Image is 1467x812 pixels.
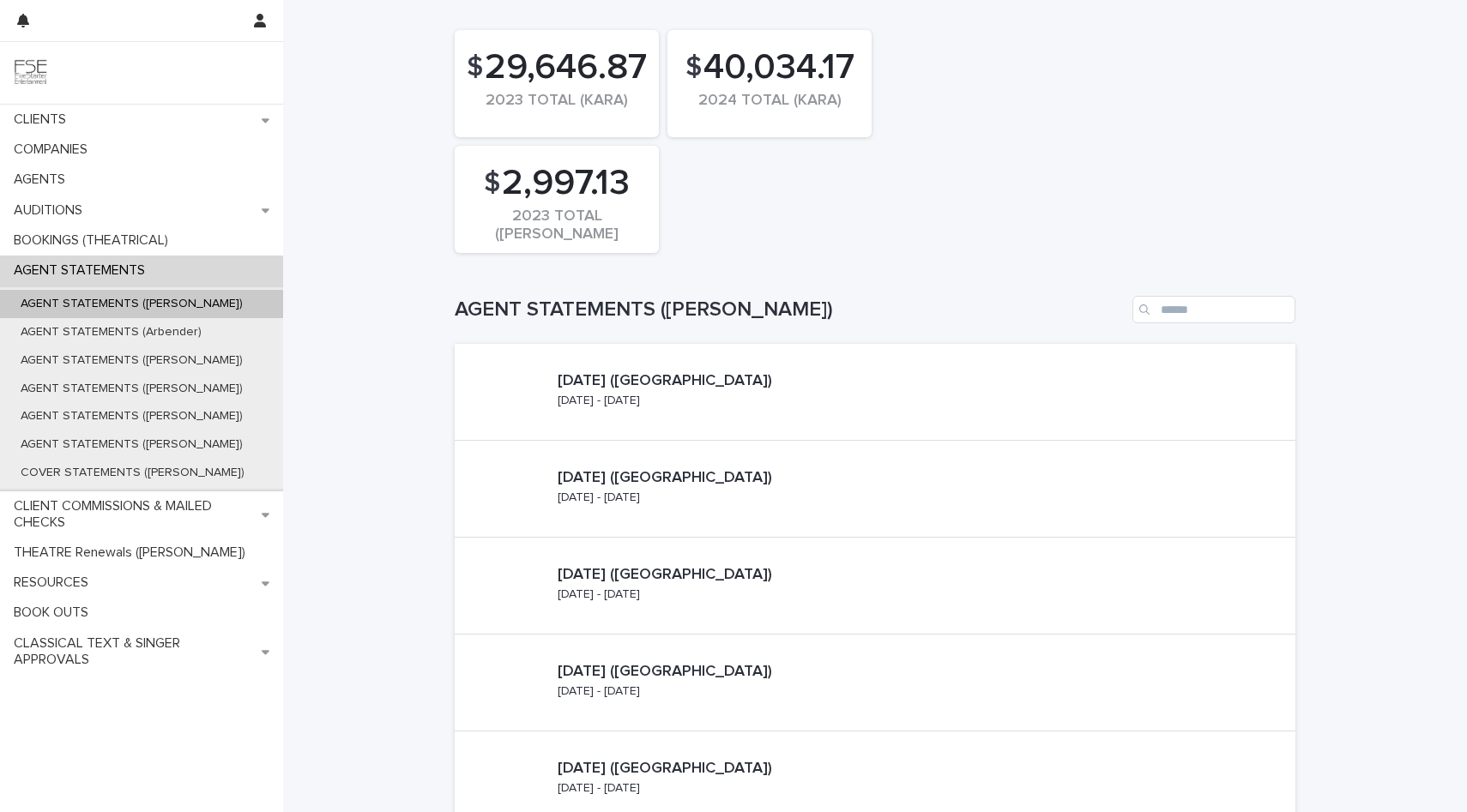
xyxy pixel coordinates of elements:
[467,51,483,84] span: $
[558,587,640,602] p: [DATE] - [DATE]
[502,162,630,205] span: 2,997.13
[7,111,80,128] p: CLIENTS
[484,208,630,244] div: 2023 TOTAL ([PERSON_NAME] [PERSON_NAME])
[484,167,500,200] span: $
[558,760,854,779] p: [DATE] ([GEOGRAPHIC_DATA])
[7,353,257,368] p: AGENT STATEMENTS ([PERSON_NAME])
[558,566,854,585] p: [DATE] ([GEOGRAPHIC_DATA])
[7,202,96,219] p: AUDITIONS
[14,56,48,90] img: 9JgRvJ3ETPGCJDhvPVA5
[697,92,842,128] div: 2024 TOTAL (KARA)
[7,232,182,249] p: BOOKINGS (THEATRICAL)
[7,141,101,158] p: COMPANIES
[558,490,640,505] p: [DATE] - [DATE]
[7,574,102,591] p: RESOURCES
[558,469,854,488] p: [DATE] ([GEOGRAPHIC_DATA])
[7,262,159,279] p: AGENT STATEMENTS
[7,635,262,668] p: CLASSICAL TEXT & SINGER APPROVALS
[1132,296,1295,323] input: Search
[7,437,257,452] p: AGENT STATEMENTS ([PERSON_NAME])
[455,635,1295,731] a: [DATE] ([GEOGRAPHIC_DATA])[DATE] - [DATE]
[558,394,640,408] p: [DATE] - [DATE]
[455,344,1295,441] a: [DATE] ([GEOGRAPHIC_DATA])[DATE] - [DATE]
[7,498,262,531] p: CLIENT COMMISSIONS & MAILED CHECKS
[455,441,1295,538] a: [DATE] ([GEOGRAPHIC_DATA])[DATE] - [DATE]
[558,684,640,699] p: [DATE] - [DATE]
[558,663,854,682] p: [DATE] ([GEOGRAPHIC_DATA])
[7,604,102,621] p: BOOK OUTS
[485,46,647,89] span: 29,646.87
[7,544,259,561] p: THEATRE Renewals ([PERSON_NAME])
[455,298,1126,322] h1: AGENT STATEMENTS ([PERSON_NAME])
[7,466,258,480] p: COVER STATEMENTS ([PERSON_NAME])
[455,538,1295,635] a: [DATE] ([GEOGRAPHIC_DATA])[DATE] - [DATE]
[7,409,257,424] p: AGENT STATEMENTS ([PERSON_NAME])
[484,92,630,128] div: 2023 TOTAL (KARA)
[558,781,640,796] p: [DATE] - [DATE]
[703,46,854,89] span: 40,034.17
[7,297,257,311] p: AGENT STATEMENTS ([PERSON_NAME])
[558,372,854,391] p: [DATE] ([GEOGRAPHIC_DATA])
[7,171,79,188] p: AGENTS
[7,382,257,396] p: AGENT STATEMENTS ([PERSON_NAME])
[685,51,702,84] span: $
[7,325,215,340] p: AGENT STATEMENTS (Arbender)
